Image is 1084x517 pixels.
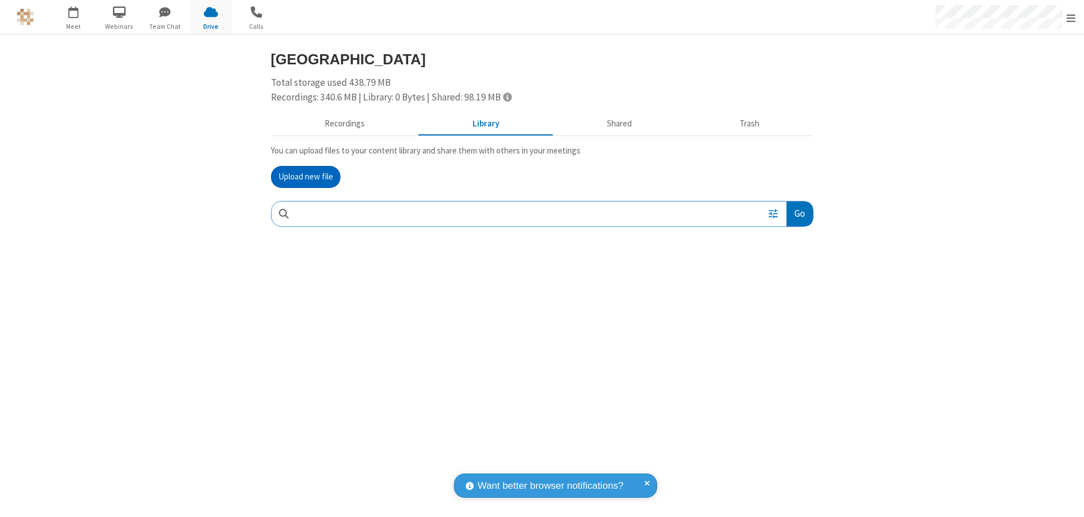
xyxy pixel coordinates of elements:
[271,113,419,135] button: Recorded meetings
[17,8,34,25] img: QA Selenium DO NOT DELETE OR CHANGE
[144,21,186,32] span: Team Chat
[419,113,553,135] button: Content library
[786,201,812,227] button: Go
[98,21,141,32] span: Webinars
[271,90,814,105] div: Recordings: 340.6 MB | Library: 0 Bytes | Shared: 98.19 MB
[271,144,814,157] p: You can upload files to your content library and share them with others in your meetings
[235,21,278,32] span: Calls
[53,21,95,32] span: Meet
[503,92,512,102] span: Totals displayed include files that have been moved to the trash.
[686,113,814,135] button: Trash
[478,479,623,493] span: Want better browser notifications?
[1056,488,1076,509] iframe: Chat
[271,51,814,67] h3: [GEOGRAPHIC_DATA]
[271,76,814,104] div: Total storage used 438.79 MB
[190,21,232,32] span: Drive
[271,166,340,189] button: Upload new file
[553,113,686,135] button: Shared during meetings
